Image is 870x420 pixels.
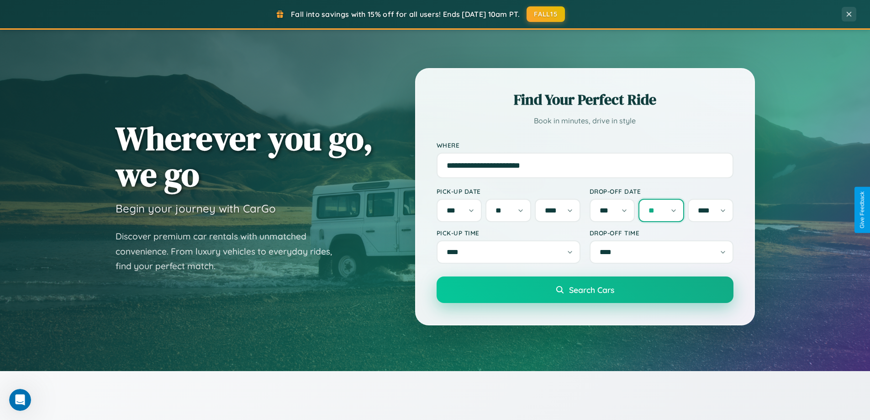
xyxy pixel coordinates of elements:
span: Search Cars [569,285,614,295]
p: Discover premium car rentals with unmatched convenience. From luxury vehicles to everyday rides, ... [116,229,344,274]
button: Search Cars [437,276,733,303]
iframe: Intercom live chat [9,389,31,411]
p: Book in minutes, drive in style [437,114,733,128]
label: Drop-off Time [590,229,733,237]
label: Drop-off Date [590,187,733,195]
h2: Find Your Perfect Ride [437,90,733,110]
h3: Begin your journey with CarGo [116,202,276,215]
label: Pick-up Date [437,187,580,195]
button: FALL15 [527,6,565,22]
label: Pick-up Time [437,229,580,237]
span: Fall into savings with 15% off for all users! Ends [DATE] 10am PT. [291,10,520,19]
label: Where [437,141,733,149]
h1: Wherever you go, we go [116,120,373,192]
div: Give Feedback [859,191,865,229]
